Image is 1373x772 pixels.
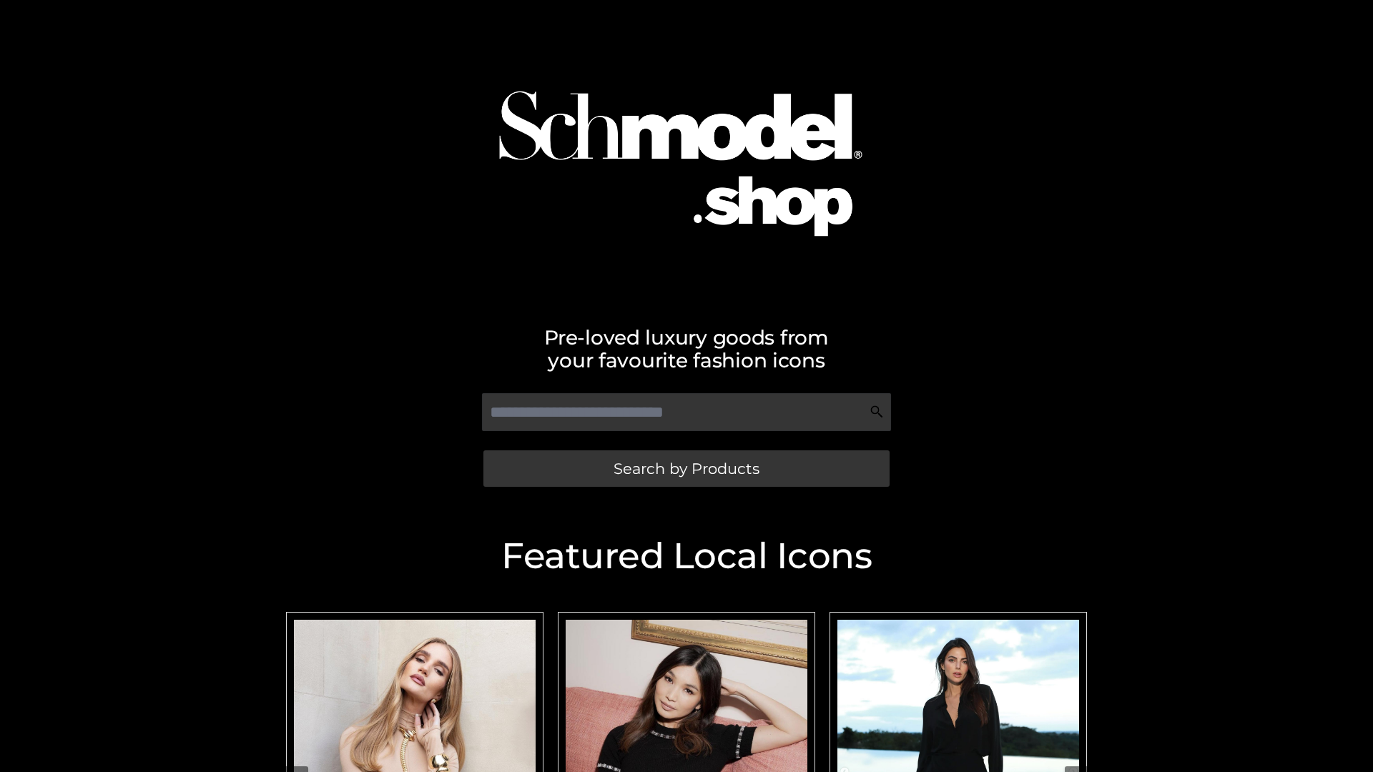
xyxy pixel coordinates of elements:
h2: Pre-loved luxury goods from your favourite fashion icons [279,326,1094,372]
span: Search by Products [614,461,759,476]
a: Search by Products [483,450,890,487]
img: Search Icon [870,405,884,419]
h2: Featured Local Icons​ [279,538,1094,574]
